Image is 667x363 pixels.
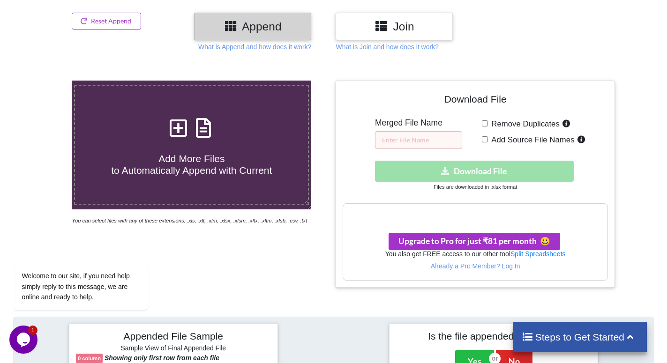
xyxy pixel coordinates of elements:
[343,20,446,33] h3: Join
[198,42,311,52] p: What is Append and how does it work?
[76,344,271,354] h6: Sample View of Final Appended File
[9,178,178,321] iframe: chat widget
[375,118,462,128] h5: Merged File Name
[522,331,638,343] h4: Steps to Get Started
[76,330,271,343] h4: Appended File Sample
[398,236,550,246] span: Upgrade to Pro for just ₹81 per month
[72,218,307,223] i: You can select files with any of these extensions: .xls, .xlt, .xlm, .xlsx, .xlsm, .xltx, .xltm, ...
[389,233,560,250] button: Upgrade to Pro for just ₹81 per monthsmile
[488,119,560,128] span: Remove Duplicates
[537,236,550,246] span: smile
[434,184,517,190] small: Files are downloaded in .xlsx format
[111,153,272,176] span: Add More Files to Automatically Append with Current
[336,42,438,52] p: What is Join and how does it work?
[343,250,607,258] h6: You also get FREE access to our other tool
[343,261,607,271] p: Already a Pro Member? Log In
[488,135,574,144] span: Add Source File Names
[510,250,566,258] a: Split Spreadsheets
[201,20,304,33] h3: Append
[343,208,607,219] h3: Your files are more than 1 MB
[72,13,141,30] button: Reset Append
[9,326,39,354] iframe: chat widget
[396,330,591,342] h4: Is the file appended correctly?
[375,131,462,149] input: Enter File Name
[105,354,219,362] b: Showing only first row from each file
[343,88,607,114] h4: Download File
[78,356,101,361] b: 0 column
